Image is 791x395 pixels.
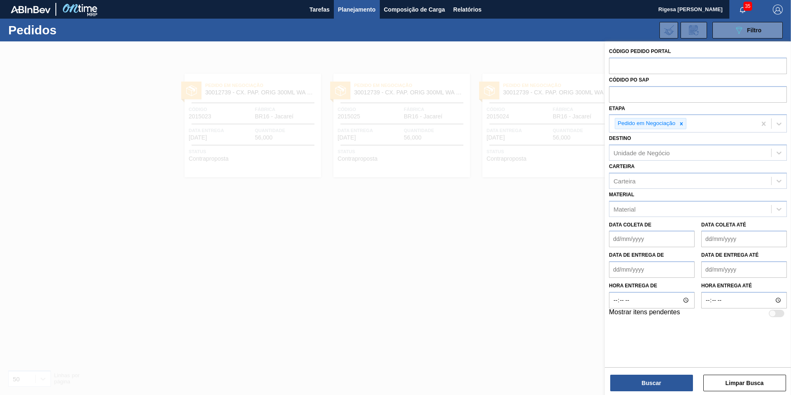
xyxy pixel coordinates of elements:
[743,2,752,11] span: 35
[609,192,634,197] label: Material
[701,222,746,228] label: Data coleta até
[609,135,631,141] label: Destino
[8,25,132,35] h1: Pedidos
[309,5,330,14] span: Tarefas
[701,261,787,278] input: dd/mm/yyyy
[609,164,635,169] label: Carteira
[747,27,762,34] span: Filtro
[453,5,482,14] span: Relatórios
[609,261,695,278] input: dd/mm/yyyy
[609,222,651,228] label: Data coleta de
[609,252,664,258] label: Data de Entrega de
[712,22,783,39] button: Filtro
[681,22,707,39] div: Solicitação de Revisão de Pedidos
[773,5,783,14] img: Logout
[609,280,695,292] label: Hora entrega de
[609,231,695,247] input: dd/mm/yyyy
[338,5,376,14] span: Planejamento
[701,280,787,292] label: Hora entrega até
[609,106,625,111] label: Etapa
[659,22,678,39] div: Importar Negociações dos Pedidos
[701,231,787,247] input: dd/mm/yyyy
[615,118,677,129] div: Pedido em Negociação
[384,5,445,14] span: Composição de Carga
[729,4,756,15] button: Notificações
[11,6,50,13] img: TNhmsLtSVTkK8tSr43FrP2fwEKptu5GPRR3wAAAABJRU5ErkJggg==
[614,177,635,184] div: Carteira
[701,252,759,258] label: Data de Entrega até
[614,205,635,212] div: Material
[614,149,670,157] div: Unidade de Negócio
[609,77,649,83] label: Códido PO SAP
[609,308,680,318] label: Mostrar itens pendentes
[609,48,671,54] label: Código Pedido Portal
